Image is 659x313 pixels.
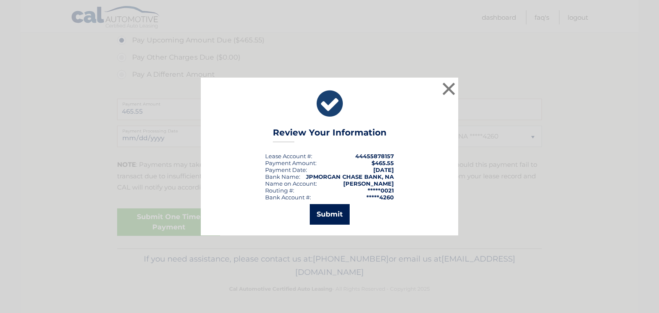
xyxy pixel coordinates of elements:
[372,160,394,166] span: $465.55
[265,194,311,201] div: Bank Account #:
[355,153,394,160] strong: 44455878157
[265,166,306,173] span: Payment Date
[265,187,294,194] div: Routing #:
[310,204,350,225] button: Submit
[306,173,394,180] strong: JPMORGAN CHASE BANK, NA
[265,166,307,173] div: :
[343,180,394,187] strong: [PERSON_NAME]
[265,160,317,166] div: Payment Amount:
[265,180,317,187] div: Name on Account:
[265,173,300,180] div: Bank Name:
[440,80,457,97] button: ×
[373,166,394,173] span: [DATE]
[273,127,387,142] h3: Review Your Information
[265,153,312,160] div: Lease Account #:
